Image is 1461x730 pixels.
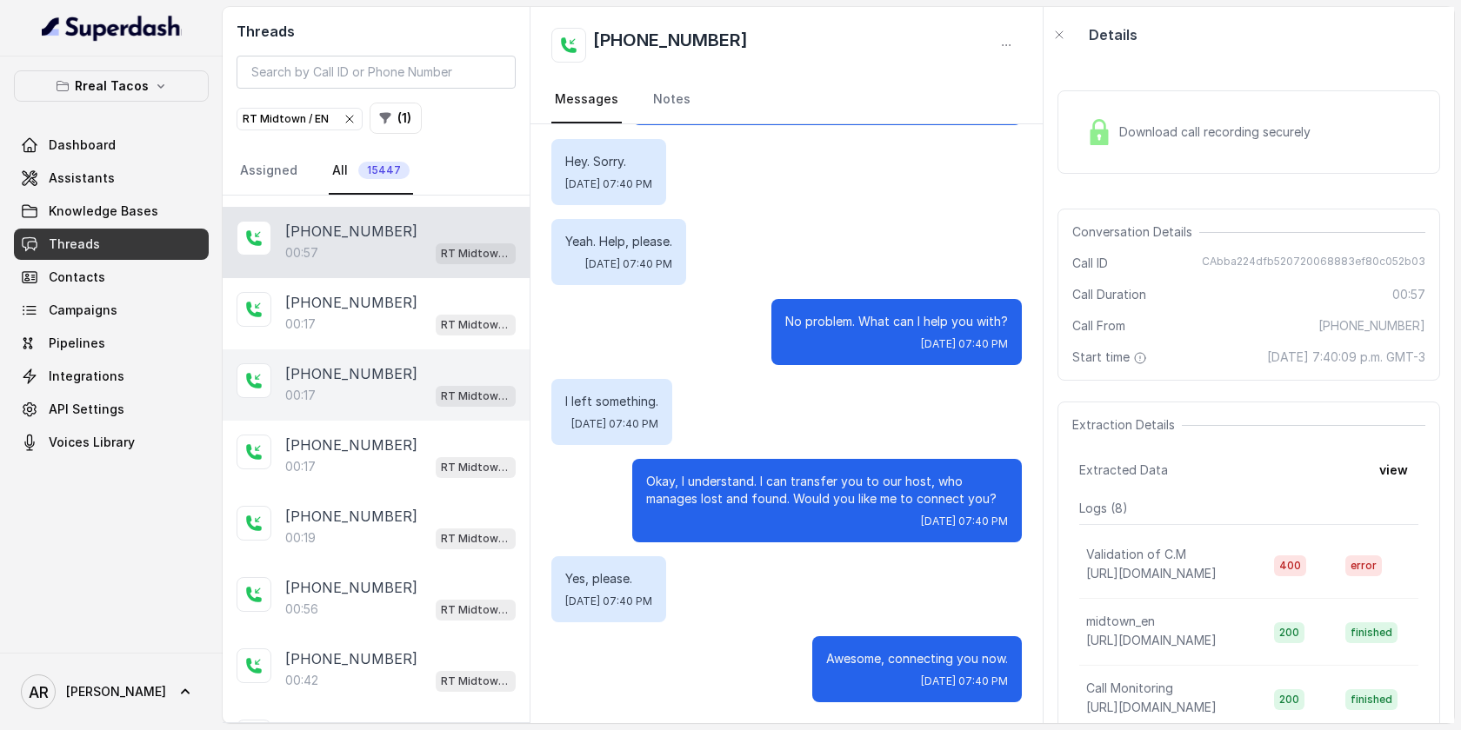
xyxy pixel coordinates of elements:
[49,136,116,154] span: Dashboard
[565,594,652,608] span: [DATE] 07:40 PM
[1274,689,1304,710] span: 200
[646,473,1008,508] p: Okay, I understand. I can transfer you to our host, who manages lost and found. Would you like me...
[285,529,316,547] p: 00:19
[565,177,652,191] span: [DATE] 07:40 PM
[49,302,117,319] span: Campaigns
[1086,613,1155,630] p: midtown_en
[1274,555,1306,576] span: 400
[1086,566,1217,581] span: [URL][DOMAIN_NAME]
[1072,223,1199,241] span: Conversation Details
[49,236,100,253] span: Threads
[49,169,115,187] span: Assistants
[1072,255,1108,272] span: Call ID
[1072,416,1182,434] span: Extraction Details
[785,313,1008,330] p: No problem. What can I help you with?
[49,202,158,220] span: Knowledge Bases
[1086,119,1112,145] img: Lock Icon
[237,148,516,195] nav: Tabs
[14,196,209,227] a: Knowledge Bases
[285,458,316,475] p: 00:17
[921,674,1008,688] span: [DATE] 07:40 PM
[237,56,516,89] input: Search by Call ID or Phone Number
[49,368,124,385] span: Integrations
[285,648,417,669] p: [PHONE_NUMBER]
[285,435,417,455] p: [PHONE_NUMBER]
[441,673,510,690] p: RT Midtown / EN
[14,229,209,260] a: Threads
[237,108,363,130] button: RT Midtown / EN
[1086,633,1217,647] span: [URL][DOMAIN_NAME]
[1202,255,1425,272] span: CAbba224dfb520720068883ef80c052b03
[243,110,357,128] div: RT Midtown / EN
[49,335,105,352] span: Pipelines
[237,21,516,42] h2: Threads
[441,530,510,547] p: RT Midtown / EN
[358,162,410,179] span: 15447
[921,337,1008,351] span: [DATE] 07:40 PM
[370,103,422,134] button: (1)
[285,672,318,689] p: 00:42
[585,257,672,271] span: [DATE] 07:40 PM
[42,14,182,42] img: light.svg
[565,233,672,250] p: Yeah. Help, please.
[441,601,510,619] p: RT Midtown / EN
[1086,680,1173,697] p: Call Monitoring
[1119,123,1318,141] span: Download call recording securely
[285,363,417,384] p: [PHONE_NUMBER]
[1072,348,1151,366] span: Start time
[285,315,316,333] p: 00:17
[285,387,316,404] p: 00:17
[593,28,748,63] h2: [PHONE_NUMBER]
[49,434,135,451] span: Voices Library
[1369,455,1418,486] button: view
[1079,500,1418,517] p: Logs ( 8 )
[49,269,105,286] span: Contacts
[14,295,209,326] a: Campaigns
[14,163,209,194] a: Assistants
[1072,286,1146,303] span: Call Duration
[14,667,209,716] a: [PERSON_NAME]
[285,506,417,527] p: [PHONE_NUMBER]
[565,570,652,587] p: Yes, please.
[1086,546,1186,563] p: Validation of C.M
[921,514,1008,528] span: [DATE] 07:40 PM
[14,129,209,161] a: Dashboard
[285,221,417,242] p: [PHONE_NUMBER]
[1086,700,1217,714] span: [URL][DOMAIN_NAME]
[14,328,209,359] a: Pipelines
[565,393,658,410] p: I left something.
[1089,24,1137,45] p: Details
[441,459,510,476] p: RT Midtown / EN
[551,76,1022,123] nav: Tabs
[1072,317,1125,335] span: Call From
[14,70,209,102] button: Rreal Tacos
[551,76,622,123] a: Messages
[14,394,209,425] a: API Settings
[1274,622,1304,643] span: 200
[1318,317,1425,335] span: [PHONE_NUMBER]
[14,262,209,293] a: Contacts
[14,361,209,392] a: Integrations
[650,76,694,123] a: Notes
[441,316,510,334] p: RT Midtown / EN
[1345,689,1398,710] span: finished
[571,417,658,431] span: [DATE] 07:40 PM
[285,244,318,262] p: 00:57
[285,292,417,313] p: [PHONE_NUMBER]
[565,153,652,170] p: Hey. Sorry.
[285,601,318,618] p: 00:56
[826,650,1008,667] p: Awesome, connecting you now.
[1345,622,1398,643] span: finished
[66,683,166,700] span: [PERSON_NAME]
[1079,461,1168,479] span: Extracted Data
[1345,555,1382,576] span: error
[441,388,510,405] p: RT Midtown / EN
[1392,286,1425,303] span: 00:57
[75,76,149,96] p: Rreal Tacos
[441,245,510,262] p: RT Midtown / EN
[49,401,124,418] span: API Settings
[1267,348,1425,366] span: [DATE] 7:40:09 p.m. GMT-3
[29,683,49,701] text: AR
[329,148,413,195] a: All15447
[14,427,209,458] a: Voices Library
